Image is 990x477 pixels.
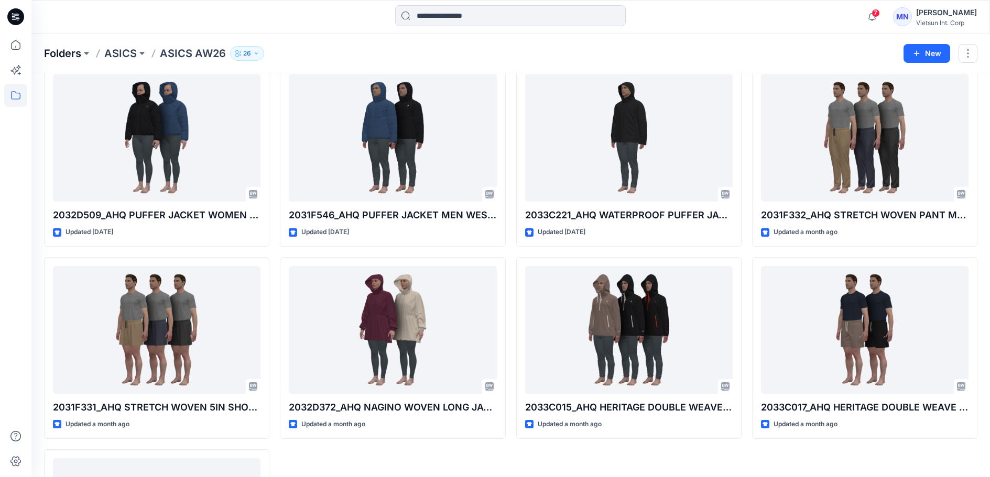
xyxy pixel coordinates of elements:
p: Updated [DATE] [538,227,585,238]
a: 2033C017_AHQ HERITAGE DOUBLE WEAVE 7IN SHORT UNISEX WESTERN_AW26 [761,266,969,394]
p: Updated a month ago [538,419,602,430]
p: ASICS AW26 [160,46,226,61]
div: [PERSON_NAME] [916,6,977,19]
p: Updated a month ago [301,419,365,430]
div: MN [893,7,912,26]
p: 2033C015_AHQ HERITAGE DOUBLE WEAVE RELAXED ANORAK UNISEX WESTERN _AW26 [525,400,733,415]
a: Folders [44,46,81,61]
a: 2031F332_AHQ STRETCH WOVEN PANT MEN WESTERN_AW26 [761,74,969,202]
p: Updated a month ago [66,419,129,430]
a: 2033C221_AHQ WATERPROOF PUFFER JACEKT UNISEX WESTERN_AW26 [525,74,733,202]
div: Vietsun Int. Corp [916,19,977,27]
button: 26 [230,46,264,61]
p: 2032D372_AHQ NAGINO WOVEN LONG JACKET WOMEN WESTERN_AW26 [289,400,496,415]
a: 2032D372_AHQ NAGINO WOVEN LONG JACKET WOMEN WESTERN_AW26 [289,266,496,394]
a: 2033C015_AHQ HERITAGE DOUBLE WEAVE RELAXED ANORAK UNISEX WESTERN _AW26 [525,266,733,394]
p: 2033C221_AHQ WATERPROOF PUFFER JACEKT UNISEX WESTERN_AW26 [525,208,733,223]
p: 2031F546_AHQ PUFFER JACKET MEN WESTERN _AW26 [289,208,496,223]
p: 26 [243,48,251,59]
a: 2031F331_AHQ STRETCH WOVEN 5IN SHORT MEN WESTERN_AW26 [53,266,260,394]
a: ASICS [104,46,137,61]
a: 2031F546_AHQ PUFFER JACKET MEN WESTERN _AW26 [289,74,496,202]
p: Updated a month ago [774,227,837,238]
p: 2031F332_AHQ STRETCH WOVEN PANT MEN WESTERN_AW26 [761,208,969,223]
span: 7 [872,9,880,17]
p: 2031F331_AHQ STRETCH WOVEN 5IN SHORT MEN WESTERN_AW26 [53,400,260,415]
p: Updated [DATE] [66,227,113,238]
p: 2033C017_AHQ HERITAGE DOUBLE WEAVE 7IN SHORT UNISEX WESTERN_AW26 [761,400,969,415]
button: New [904,44,950,63]
a: 2032D509_AHQ PUFFER JACKET WOMEN WESTERN_AW26 [53,74,260,202]
p: 2032D509_AHQ PUFFER JACKET WOMEN WESTERN_AW26 [53,208,260,223]
p: Updated [DATE] [301,227,349,238]
p: Updated a month ago [774,419,837,430]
